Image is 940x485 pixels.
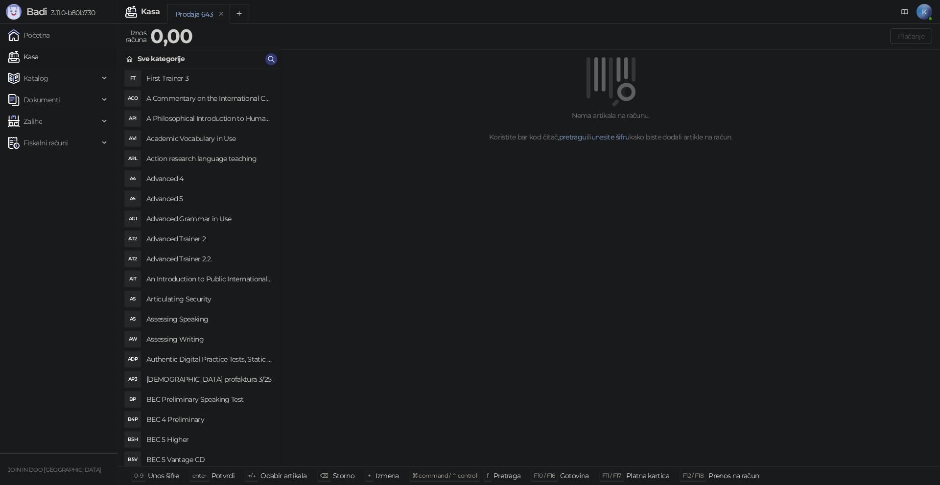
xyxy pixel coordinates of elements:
[146,70,273,86] h4: First Trainer 3
[8,466,101,473] small: JOIN IN DOO [GEOGRAPHIC_DATA]
[215,10,228,18] button: remove
[146,251,273,267] h4: Advanced Trainer 2.2.
[125,111,141,126] div: API
[146,371,273,387] h4: [DEMOGRAPHIC_DATA] profaktura 3/25
[146,291,273,307] h4: Articulating Security
[487,472,488,479] span: f
[125,131,141,146] div: AVI
[146,151,273,166] h4: Action research language teaching
[626,469,669,482] div: Platna kartica
[23,69,48,88] span: Katalog
[23,90,60,110] span: Dokumenti
[293,110,928,142] div: Nema artikala na računu. Koristite bar kod čitač, ili kako biste dodali artikle na račun.
[146,452,273,467] h4: BEC 5 Vantage CD
[134,472,143,479] span: 0-9
[230,4,249,23] button: Add tab
[146,111,273,126] h4: A Philosophical Introduction to Human Rights
[146,191,273,207] h4: Advanced 5
[146,91,273,106] h4: A Commentary on the International Convent on Civil and Political Rights
[146,331,273,347] h4: Assessing Writing
[125,231,141,247] div: AT2
[260,469,306,482] div: Odabir artikala
[146,311,273,327] h4: Assessing Speaking
[146,171,273,186] h4: Advanced 4
[559,133,587,141] a: pretragu
[138,53,185,64] div: Sve kategorije
[125,191,141,207] div: A5
[8,47,38,67] a: Kasa
[560,469,589,482] div: Gotovina
[146,412,273,427] h4: BEC 4 Preliminary
[23,133,68,153] span: Fiskalni računi
[146,392,273,407] h4: BEC Preliminary Speaking Test
[248,472,256,479] span: ↑/↓
[211,469,235,482] div: Potvrdi
[6,4,22,20] img: Logo
[146,432,273,447] h4: BEC 5 Higher
[26,6,47,18] span: Badi
[123,26,148,46] div: Iznos računa
[146,211,273,227] h4: Advanced Grammar in Use
[125,331,141,347] div: AW
[890,28,932,44] button: Plaćanje
[125,211,141,227] div: AGI
[150,24,192,48] strong: 0,00
[708,469,759,482] div: Prenos na račun
[125,151,141,166] div: ARL
[47,8,95,17] span: 3.11.0-b80b730
[146,231,273,247] h4: Advanced Trainer 2
[125,371,141,387] div: AP3
[125,171,141,186] div: A4
[118,69,281,466] div: grid
[125,432,141,447] div: B5H
[493,469,521,482] div: Pretraga
[368,472,371,479] span: +
[412,472,477,479] span: ⌘ command / ⌃ control
[23,112,42,131] span: Zalihe
[125,351,141,367] div: ADP
[897,4,913,20] a: Dokumentacija
[146,271,273,287] h4: An Introduction to Public International Law
[125,412,141,427] div: B4P
[192,472,207,479] span: enter
[146,131,273,146] h4: Academic Vocabulary in Use
[125,91,141,106] div: ACO
[8,25,50,45] a: Početna
[125,70,141,86] div: FT
[376,469,399,482] div: Izmena
[534,472,555,479] span: F10 / F16
[916,4,932,20] span: K
[591,133,630,141] a: unesite šifru
[125,311,141,327] div: AS
[602,472,621,479] span: F11 / F17
[320,472,328,479] span: ⌫
[125,251,141,267] div: AT2
[125,452,141,467] div: B5V
[146,351,273,367] h4: Authentic Digital Practice Tests, Static online 1ed
[125,291,141,307] div: AS
[148,469,179,482] div: Unos šifre
[175,9,213,20] div: Prodaja 643
[125,271,141,287] div: AIT
[682,472,704,479] span: F12 / F18
[125,392,141,407] div: BP
[333,469,354,482] div: Storno
[141,8,160,16] div: Kasa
